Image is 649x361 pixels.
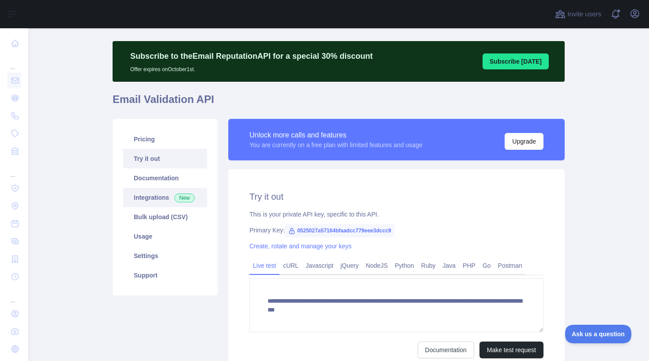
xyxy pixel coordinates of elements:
a: NodeJS [362,258,391,273]
button: Upgrade [505,133,543,150]
a: Try it out [123,149,207,168]
a: Postman [494,258,526,273]
a: Settings [123,246,207,266]
a: Create, rotate and manage your keys [249,243,351,250]
a: jQuery [337,258,362,273]
a: Java [439,258,460,273]
div: ... [7,53,21,71]
span: New [174,194,195,202]
p: Subscribe to the Email Reputation API for a special 30 % discount [130,50,373,62]
a: Javascript [302,258,337,273]
iframe: Toggle Customer Support [565,325,631,343]
div: ... [7,161,21,179]
a: Documentation [123,168,207,188]
a: Live test [249,258,279,273]
div: ... [7,286,21,304]
a: Pricing [123,129,207,149]
a: cURL [279,258,302,273]
h2: Try it out [249,190,543,203]
span: Invite users [567,9,601,19]
div: Primary Key: [249,226,543,235]
a: Go [479,258,494,273]
a: Ruby [418,258,439,273]
a: Integrations New [123,188,207,207]
button: Invite users [553,7,603,21]
a: Bulk upload (CSV) [123,207,207,227]
button: Make test request [479,342,543,358]
div: Unlock more calls and features [249,130,423,141]
a: PHP [459,258,479,273]
p: Offer expires on October 1st. [130,62,373,73]
div: This is your private API key, specific to this API. [249,210,543,219]
button: Subscribe [DATE] [483,53,549,69]
a: Python [391,258,418,273]
h1: Email Validation API [113,92,565,114]
a: Support [123,266,207,285]
a: Documentation [418,342,474,358]
div: You are currently on a free plan with limited features and usage [249,141,423,149]
span: 0525027a57164bfaadcc779eee3dccc9 [285,224,395,237]
a: Usage [123,227,207,246]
